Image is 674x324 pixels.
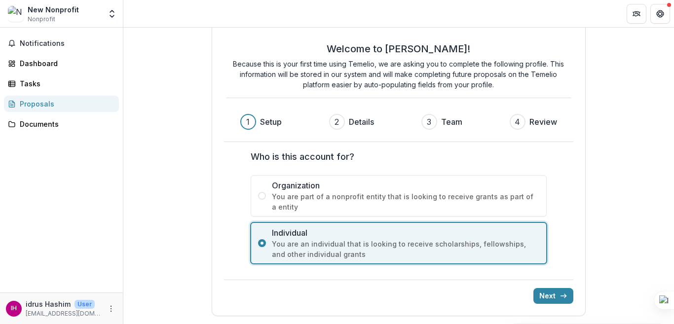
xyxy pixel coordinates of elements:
[335,116,339,128] div: 2
[529,116,557,128] h3: Review
[11,305,17,312] div: idrus Hashim
[4,36,119,51] button: Notifications
[20,78,111,89] div: Tasks
[272,239,539,259] span: You are an individual that is looking to receive scholarships, fellowships, and other individual ...
[28,4,79,15] div: New Nonprofit
[533,288,573,304] button: Next
[105,303,117,315] button: More
[441,116,462,128] h3: Team
[4,75,119,92] a: Tasks
[4,55,119,72] a: Dashboard
[251,150,541,163] label: Who is this account for?
[105,4,119,24] button: Open entity switcher
[327,43,470,55] h2: Welcome to [PERSON_NAME]!
[272,180,539,191] span: Organization
[20,119,111,129] div: Documents
[4,96,119,112] a: Proposals
[240,114,557,130] div: Progress
[28,15,55,24] span: Nonprofit
[26,309,101,318] p: [EMAIL_ADDRESS][DOMAIN_NAME]
[8,6,24,22] img: New Nonprofit
[20,39,115,48] span: Notifications
[650,4,670,24] button: Get Help
[272,191,539,212] span: You are part of a nonprofit entity that is looking to receive grants as part of a entity
[260,116,282,128] h3: Setup
[4,116,119,132] a: Documents
[26,299,71,309] p: idrus Hashim
[246,116,250,128] div: 1
[515,116,520,128] div: 4
[427,116,431,128] div: 3
[226,59,571,90] p: Because this is your first time using Temelio, we are asking you to complete the following profil...
[75,300,95,309] p: User
[20,99,111,109] div: Proposals
[272,227,539,239] span: Individual
[349,116,374,128] h3: Details
[627,4,646,24] button: Partners
[20,58,111,69] div: Dashboard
